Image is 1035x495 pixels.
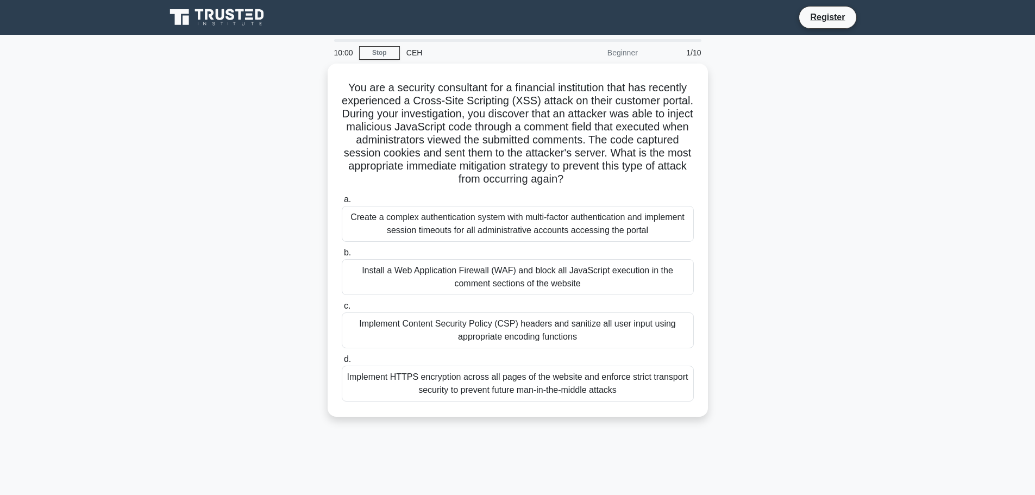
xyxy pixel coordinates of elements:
span: b. [344,248,351,257]
div: 10:00 [328,42,359,64]
div: Create a complex authentication system with multi-factor authentication and implement session tim... [342,206,694,242]
div: Implement HTTPS encryption across all pages of the website and enforce strict transport security ... [342,366,694,402]
div: Beginner [549,42,644,64]
div: Implement Content Security Policy (CSP) headers and sanitize all user input using appropriate enc... [342,312,694,348]
a: Register [804,10,851,24]
div: CEH [400,42,549,64]
span: a. [344,195,351,204]
div: Install a Web Application Firewall (WAF) and block all JavaScript execution in the comment sectio... [342,259,694,295]
div: 1/10 [644,42,708,64]
a: Stop [359,46,400,60]
span: d. [344,354,351,364]
h5: You are a security consultant for a financial institution that has recently experienced a Cross-S... [341,81,695,186]
span: c. [344,301,350,310]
